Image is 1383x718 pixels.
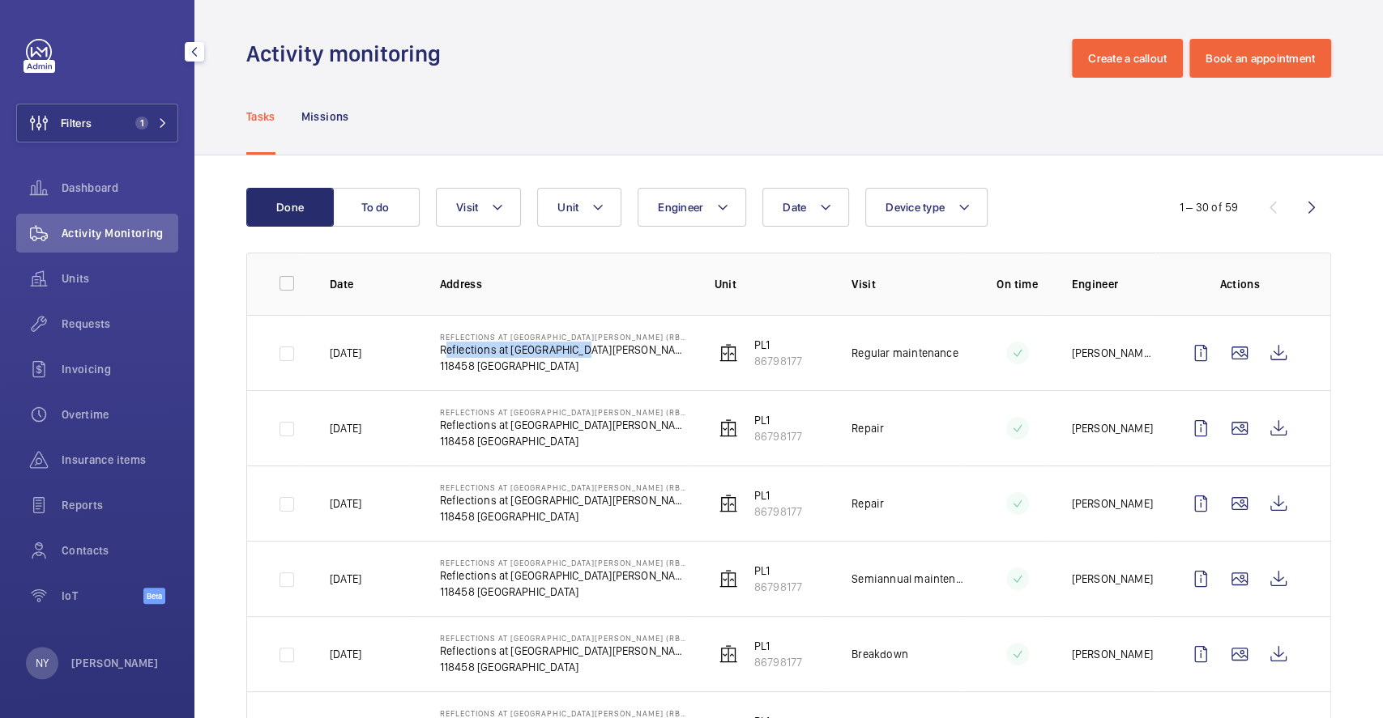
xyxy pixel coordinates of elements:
p: REFLECTIONS AT [GEOGRAPHIC_DATA][PERSON_NAME] (RBC) [440,407,689,417]
p: PL1 [754,638,802,654]
p: PL1 [754,563,802,579]
p: [PERSON_NAME] [1071,420,1152,436]
p: 118458 [GEOGRAPHIC_DATA] [440,584,689,600]
span: Date [783,201,806,214]
p: Regular maintenance [852,345,958,361]
p: Repair [852,420,884,436]
button: Visit [436,188,521,227]
p: Breakdown [852,646,908,662]
div: 1 – 30 of 59 [1180,199,1238,215]
span: Invoicing [62,361,178,377]
p: Engineer [1071,276,1155,292]
span: Visit [456,201,478,214]
button: Create a callout [1072,39,1183,78]
button: Unit [537,188,621,227]
button: Book an appointment [1189,39,1331,78]
p: 118458 [GEOGRAPHIC_DATA] [440,433,689,449]
button: Filters1 [16,104,178,142]
span: 1 [135,117,148,130]
p: NY [36,655,49,671]
span: Overtime [62,406,178,423]
span: Filters [61,115,92,131]
p: 86798177 [754,503,802,520]
p: 118458 [GEOGRAPHIC_DATA] [440,659,689,675]
p: 86798177 [754,428,802,444]
span: Requests [62,316,178,332]
img: elevator.svg [719,569,738,588]
p: Reflections at [GEOGRAPHIC_DATA][PERSON_NAME] [440,567,689,584]
p: Date [330,276,414,292]
p: Unit [715,276,826,292]
img: elevator.svg [719,644,738,664]
p: REFLECTIONS AT [GEOGRAPHIC_DATA][PERSON_NAME] (RBC) [440,332,689,342]
p: 86798177 [754,654,802,670]
button: To do [332,188,420,227]
p: PL1 [754,337,802,353]
p: REFLECTIONS AT [GEOGRAPHIC_DATA][PERSON_NAME] (RBC) [440,558,689,567]
span: Activity Monitoring [62,225,178,241]
p: [PERSON_NAME] Bin [PERSON_NAME] [1071,345,1155,361]
p: 118458 [GEOGRAPHIC_DATA] [440,508,689,525]
p: Visit [852,276,963,292]
p: Reflections at [GEOGRAPHIC_DATA][PERSON_NAME] [440,643,689,659]
img: elevator.svg [719,494,738,513]
span: Reports [62,497,178,513]
h1: Activity monitoring [246,39,450,69]
p: [DATE] [330,420,361,436]
p: Tasks [246,108,275,125]
button: Engineer [638,188,746,227]
p: Reflections at [GEOGRAPHIC_DATA][PERSON_NAME] [440,417,689,433]
p: [DATE] [330,571,361,587]
p: Address [440,276,689,292]
p: Repair [852,495,884,512]
p: Actions [1181,276,1298,292]
p: REFLECTIONS AT [GEOGRAPHIC_DATA][PERSON_NAME] (RBC) [440,482,689,492]
p: Reflections at [GEOGRAPHIC_DATA][PERSON_NAME] [440,342,689,358]
p: REFLECTIONS AT [GEOGRAPHIC_DATA][PERSON_NAME] (RBC) [440,633,689,643]
span: Contacts [62,542,178,559]
span: Engineer [658,201,703,214]
p: [PERSON_NAME] [1071,571,1152,587]
p: Reflections at [GEOGRAPHIC_DATA][PERSON_NAME] [440,492,689,508]
p: REFLECTIONS AT [GEOGRAPHIC_DATA][PERSON_NAME] (RBC) [440,708,689,718]
p: Semiannual maintenance [852,571,963,587]
button: Device type [865,188,988,227]
p: PL1 [754,487,802,503]
span: IoT [62,588,143,604]
p: Missions [301,108,349,125]
span: Unit [557,201,578,214]
p: [DATE] [330,646,361,662]
p: [DATE] [330,495,361,512]
p: On time [989,276,1046,292]
span: Device type [886,201,945,214]
p: [PERSON_NAME] [1071,495,1152,512]
p: PL1 [754,412,802,428]
p: [PERSON_NAME] [71,655,159,671]
span: Insurance items [62,452,178,468]
span: Beta [143,588,165,604]
span: Dashboard [62,180,178,196]
img: elevator.svg [719,418,738,438]
p: 86798177 [754,353,802,369]
button: Done [246,188,334,227]
span: Units [62,270,178,287]
p: [PERSON_NAME] [1071,646,1152,662]
img: elevator.svg [719,343,738,363]
p: 86798177 [754,579,802,595]
p: [DATE] [330,345,361,361]
button: Date [762,188,849,227]
p: 118458 [GEOGRAPHIC_DATA] [440,358,689,374]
